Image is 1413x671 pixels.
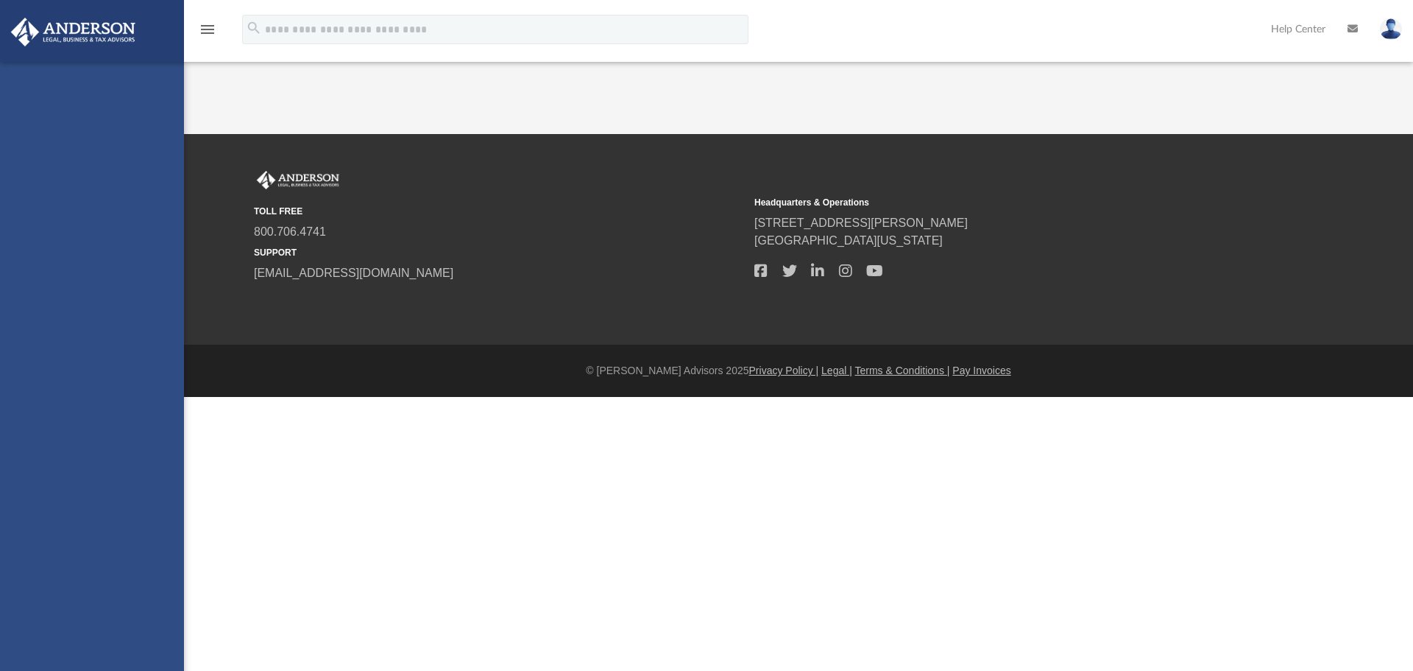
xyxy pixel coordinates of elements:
a: Legal | [821,365,852,376]
img: Anderson Advisors Platinum Portal [254,171,342,190]
div: © [PERSON_NAME] Advisors 2025 [184,363,1413,379]
img: User Pic [1380,18,1402,40]
a: [EMAIL_ADDRESS][DOMAIN_NAME] [254,267,453,279]
a: [GEOGRAPHIC_DATA][US_STATE] [754,234,943,247]
i: menu [199,21,216,38]
a: Terms & Conditions | [855,365,950,376]
a: Pay Invoices [952,365,1010,376]
a: Privacy Policy | [749,365,819,376]
small: TOLL FREE [254,205,744,218]
small: SUPPORT [254,246,744,259]
img: Anderson Advisors Platinum Portal [7,18,140,46]
a: menu [199,28,216,38]
a: [STREET_ADDRESS][PERSON_NAME] [754,217,968,229]
a: 800.706.4741 [254,225,326,238]
small: Headquarters & Operations [754,196,1244,209]
i: search [246,20,262,36]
